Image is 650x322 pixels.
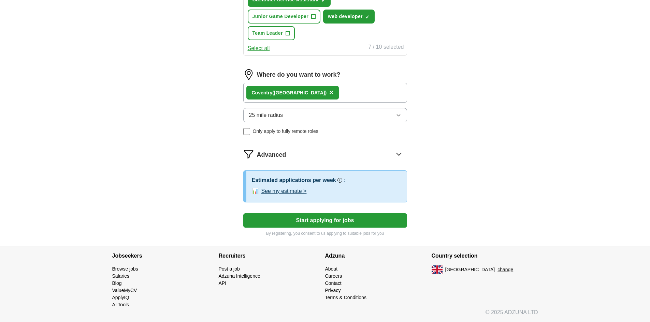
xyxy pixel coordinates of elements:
[252,176,336,184] h3: Estimated applications per week
[252,13,309,20] span: Junior Game Developer
[252,187,259,195] span: 📊
[112,295,129,300] a: ApplyIQ
[252,90,266,95] strong: Coven
[432,265,443,274] img: UK flag
[248,26,295,40] button: Team Leader
[249,111,283,119] span: 25 mile radius
[243,128,250,135] input: Only apply to fully remote roles
[325,288,341,293] a: Privacy
[272,90,327,95] span: ([GEOGRAPHIC_DATA])
[248,44,270,52] button: Select all
[219,266,240,272] a: Post a job
[261,187,307,195] button: See my estimate >
[257,150,286,159] span: Advanced
[257,70,341,79] label: Where do you want to work?
[243,108,407,122] button: 25 mile radius
[112,280,122,286] a: Blog
[323,10,375,24] button: web developer✓
[329,89,333,96] span: ×
[112,288,137,293] a: ValueMyCV
[328,13,363,20] span: web developer
[243,69,254,80] img: location.png
[344,176,345,184] h3: :
[365,14,370,20] span: ✓
[432,246,538,265] h4: Country selection
[325,266,338,272] a: About
[252,30,283,37] span: Team Leader
[252,89,327,96] div: try
[112,273,130,279] a: Salaries
[112,302,129,307] a: AI Tools
[253,128,318,135] span: Only apply to fully remote roles
[325,273,342,279] a: Careers
[329,88,333,98] button: ×
[219,280,227,286] a: API
[248,10,321,24] button: Junior Game Developer
[243,149,254,159] img: filter
[243,213,407,228] button: Start applying for jobs
[368,43,404,52] div: 7 / 10 selected
[112,266,138,272] a: Browse jobs
[219,273,260,279] a: Adzuna Intelligence
[243,230,407,236] p: By registering, you consent to us applying to suitable jobs for you
[497,266,513,273] button: change
[325,295,366,300] a: Terms & Conditions
[107,308,544,322] div: © 2025 ADZUNA LTD
[445,266,495,273] span: [GEOGRAPHIC_DATA]
[325,280,342,286] a: Contact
